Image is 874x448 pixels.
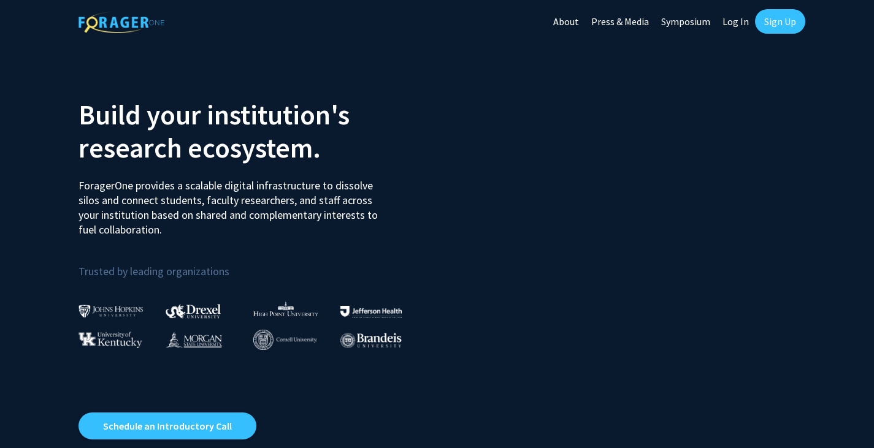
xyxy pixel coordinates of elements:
[79,412,256,439] a: Opens in a new tab
[253,330,317,350] img: Cornell University
[340,306,402,317] img: Thomas Jefferson University
[166,304,221,318] img: Drexel University
[79,332,142,348] img: University of Kentucky
[253,302,318,316] img: High Point University
[79,12,164,33] img: ForagerOne Logo
[166,332,222,347] img: Morgan State University
[79,305,144,317] img: Johns Hopkins University
[755,9,805,34] a: Sign Up
[340,333,402,348] img: Brandeis University
[79,169,386,237] p: ForagerOne provides a scalable digital infrastructure to dissolve silos and connect students, fac...
[79,98,428,164] h2: Build your institution's research ecosystem.
[79,247,428,281] p: Trusted by leading organizations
